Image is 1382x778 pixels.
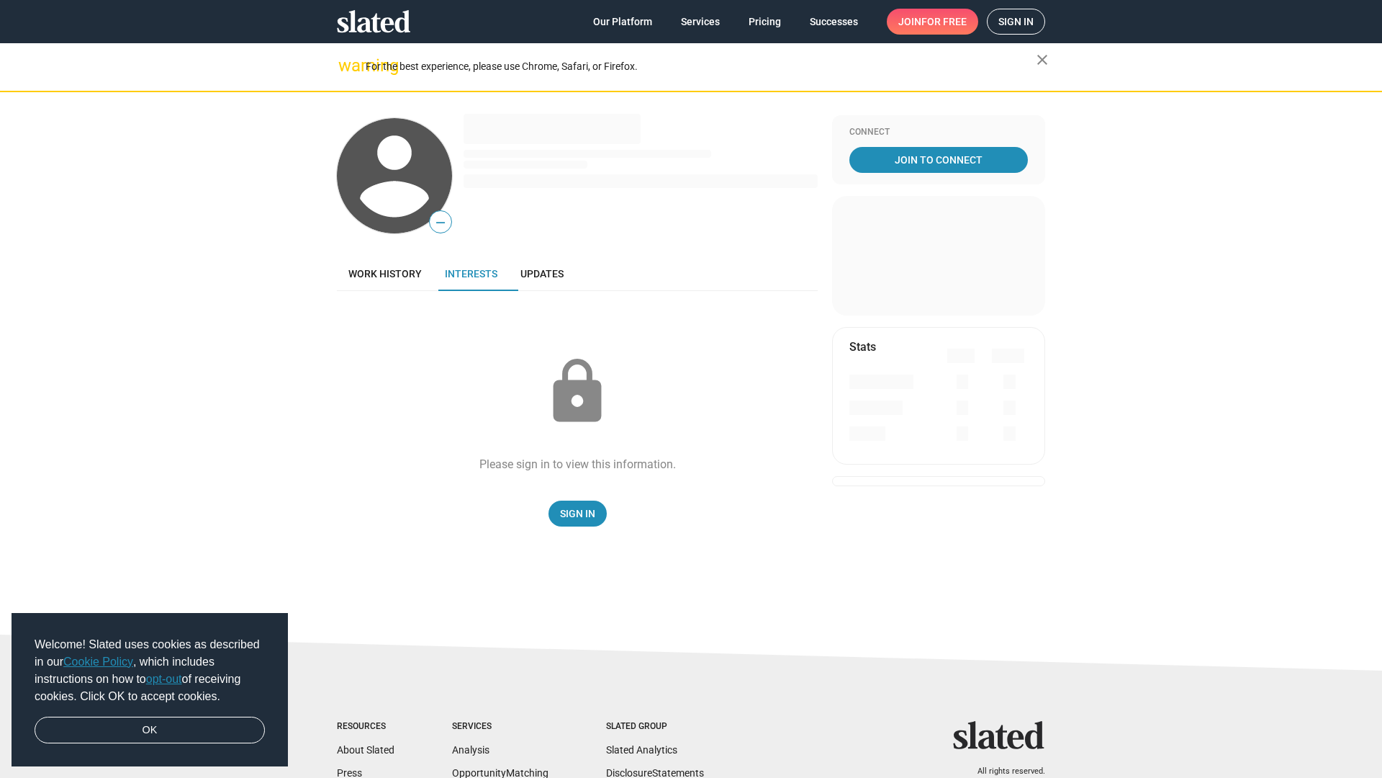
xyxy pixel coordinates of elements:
a: Joinfor free [887,9,978,35]
a: About Slated [337,744,394,756]
a: Sign in [987,9,1045,35]
div: Please sign in to view this information. [479,457,676,472]
span: Pricing [749,9,781,35]
span: Join To Connect [852,147,1025,173]
div: Services [452,721,548,733]
span: Interests [445,268,497,280]
a: Pricing [737,9,792,35]
mat-icon: warning [338,57,356,74]
div: Connect [849,127,1028,138]
a: Interests [433,256,509,291]
a: Our Platform [582,9,664,35]
mat-icon: close [1034,51,1051,68]
span: Sign In [560,501,595,527]
div: Slated Group [606,721,704,733]
span: for free [921,9,967,35]
span: Join [898,9,967,35]
a: Cookie Policy [63,656,133,668]
mat-icon: lock [541,356,613,428]
a: Sign In [548,501,607,527]
div: cookieconsent [12,613,288,767]
a: Work history [337,256,433,291]
a: Successes [798,9,870,35]
a: Services [669,9,731,35]
div: Resources [337,721,394,733]
span: Our Platform [593,9,652,35]
a: Join To Connect [849,147,1028,173]
mat-card-title: Stats [849,339,876,354]
span: Work history [348,268,422,280]
a: opt-out [146,673,182,685]
span: Services [681,9,720,35]
span: Sign in [998,9,1034,34]
span: Successes [810,9,858,35]
div: For the best experience, please use Chrome, Safari, or Firefox. [366,57,1036,76]
span: Welcome! Slated uses cookies as described in our , which includes instructions on how to of recei... [35,636,265,705]
span: — [430,213,451,232]
a: Slated Analytics [606,744,677,756]
span: Updates [520,268,564,280]
a: Analysis [452,744,489,756]
a: Updates [509,256,575,291]
a: dismiss cookie message [35,717,265,744]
